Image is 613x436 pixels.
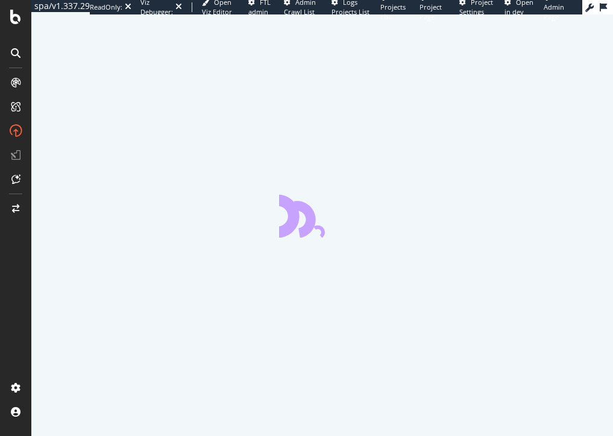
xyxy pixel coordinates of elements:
div: animation [279,194,366,238]
span: Admin Page [544,2,564,21]
span: Project Page [420,2,442,21]
div: ReadOnly: [90,2,122,12]
span: Projects List [380,2,406,21]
